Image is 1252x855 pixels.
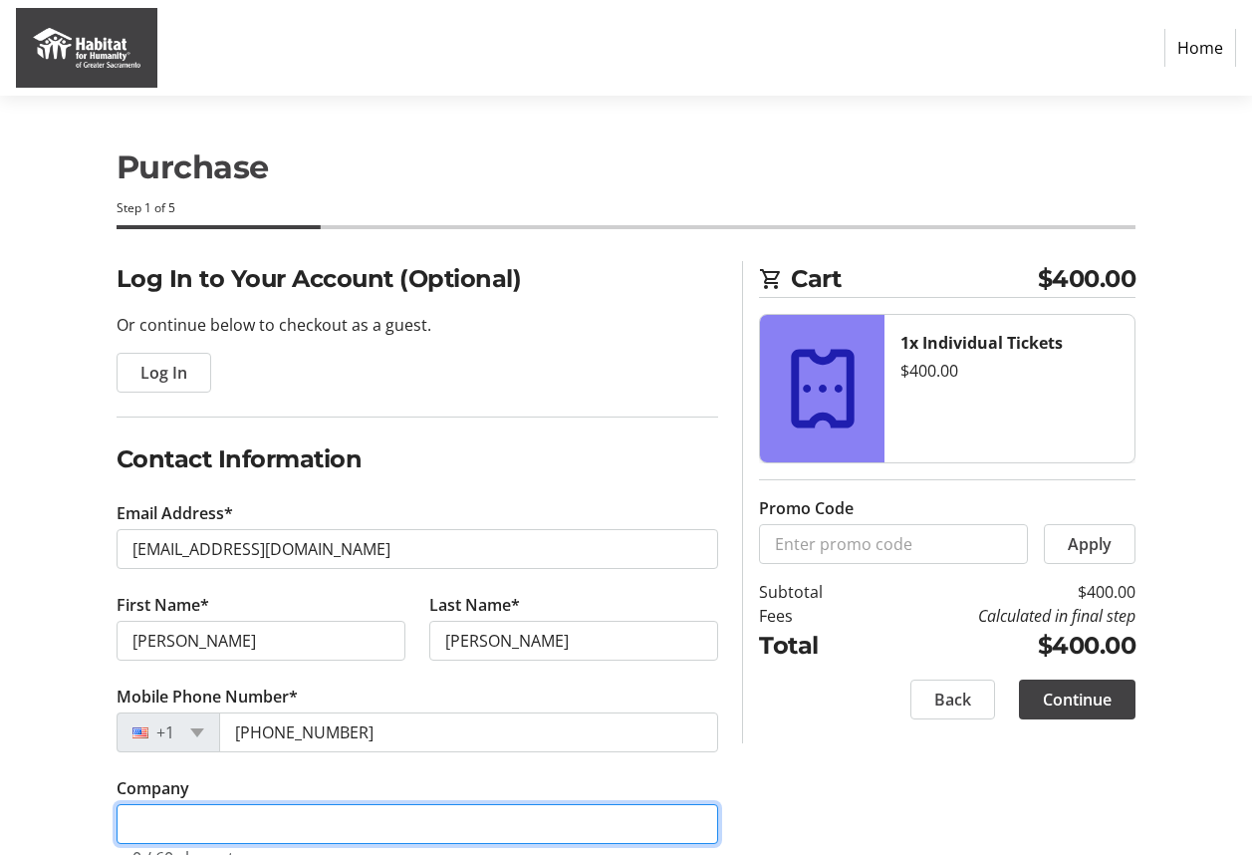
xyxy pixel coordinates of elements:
[219,712,719,752] input: (201) 555-0123
[1038,261,1136,297] span: $400.00
[117,261,719,297] h2: Log In to Your Account (Optional)
[140,361,187,385] span: Log In
[759,604,868,628] td: Fees
[910,680,995,719] button: Back
[117,313,719,337] p: Or continue below to checkout as a guest.
[117,685,298,709] label: Mobile Phone Number*
[759,580,868,604] td: Subtotal
[1044,524,1135,564] button: Apply
[117,441,719,477] h2: Contact Information
[900,332,1063,354] strong: 1x Individual Tickets
[16,8,157,88] img: Habitat for Humanity of Greater Sacramento's Logo
[759,524,1028,564] input: Enter promo code
[759,628,868,664] td: Total
[1164,29,1236,67] a: Home
[1068,532,1112,556] span: Apply
[1019,680,1135,719] button: Continue
[868,628,1135,664] td: $400.00
[117,593,209,617] label: First Name*
[900,359,1119,383] div: $400.00
[759,496,854,520] label: Promo Code
[117,776,189,800] label: Company
[117,199,1136,217] div: Step 1 of 5
[1043,688,1112,712] span: Continue
[868,580,1135,604] td: $400.00
[429,593,520,617] label: Last Name*
[934,688,971,712] span: Back
[868,604,1135,628] td: Calculated in final step
[791,261,1038,297] span: Cart
[117,143,1136,191] h1: Purchase
[117,501,233,525] label: Email Address*
[117,353,211,393] button: Log In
